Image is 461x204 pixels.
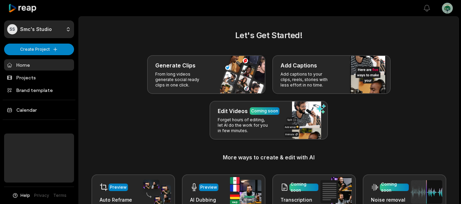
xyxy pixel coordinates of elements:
[155,72,208,88] p: From long videos generate social ready clips in one click.
[371,196,409,203] h3: Noise removal
[218,107,248,115] h3: Edit Videos
[381,181,407,193] div: Coming soon
[110,184,127,190] div: Preview
[280,196,318,203] h3: Transcription
[87,29,450,42] h2: Let's Get Started!
[4,104,74,115] a: Calendar
[7,24,17,34] div: SS
[4,44,74,55] button: Create Project
[218,117,271,134] p: Forget hours of editing, let AI do the work for you in few minutes.
[20,26,52,32] p: Smc's Studio
[190,196,218,203] h3: AI Dubbing
[291,181,317,193] div: Coming soon
[411,180,442,204] img: noise_removal.png
[87,153,450,161] h3: More ways to create & edit with AI
[4,59,74,70] a: Home
[12,192,30,199] button: Help
[34,192,49,199] a: Privacy
[251,108,278,114] div: Coming soon
[20,192,30,199] span: Help
[53,192,67,199] a: Terms
[200,184,217,190] div: Preview
[4,84,74,96] a: Brand template
[280,61,317,69] h3: Add Captions
[4,72,74,83] a: Projects
[280,72,333,88] p: Add captions to your clips, reels, stories with less effort in no time.
[155,61,196,69] h3: Generate Clips
[100,196,132,203] h3: Auto Reframe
